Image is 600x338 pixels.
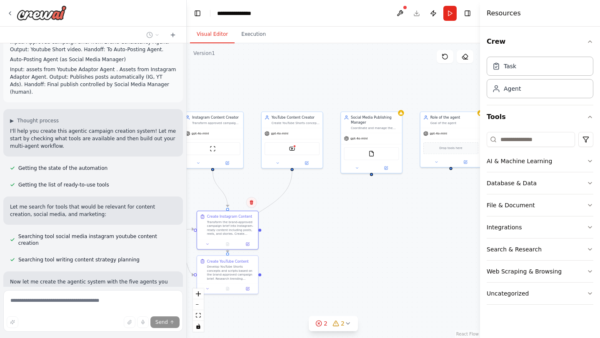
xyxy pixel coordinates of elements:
[487,105,593,129] button: Tools
[487,283,593,304] button: Uncategorized
[10,203,176,218] p: Let me search for tools that would be relevant for content creation, social media, and marketing:
[235,26,272,43] button: Execution
[193,288,204,299] button: zoom in
[210,171,230,207] g: Edge from 6aed08c8-28f5-499d-bb11-42a688616339 to edbcafc7-5dee-4469-866c-42efc6474d84
[207,259,249,264] div: Create YouTube Content
[192,7,203,19] button: Hide left sidebar
[207,214,252,219] div: Create Instagram Content
[137,316,149,328] button: Click to speak your automation idea
[192,115,240,120] div: Instagram Content Creator
[440,146,462,151] span: Drop tools here
[193,50,215,57] div: Version 1
[197,255,259,294] div: Create YouTube ContentDevelop YouTube Shorts concepts and scripts based on the brand-approved cam...
[487,223,522,231] div: Integrations
[193,288,204,332] div: React Flow controls
[193,321,204,332] button: toggle interactivity
[18,256,140,263] span: Searching tool writing content strategy planning
[272,121,320,125] div: Create YouTube Shorts concepts and scripts based on approved campaign briefs, optimizing for YouT...
[217,286,238,291] button: No output available
[368,151,374,157] img: FileReadTool
[225,171,295,253] g: Edge from b259c89d-2591-400d-8acb-2d6981e71281 to 799e5917-c0f8-4bb3-9f81-0f7c6dea43d6
[197,211,259,249] div: Create Instagram ContentTransform the brand-approved campaign brief into Instagram-ready content ...
[10,38,176,53] p: Input: Approved campaign brief from Brand Consistency Agent. Output: Youtube Short video. Handoff...
[372,165,400,171] button: Open in side panel
[487,216,593,238] button: Integrations
[7,316,18,328] button: Improve this prompt
[487,289,529,298] div: Uncategorized
[192,132,209,136] span: gpt-4o-mini
[324,319,327,328] span: 2
[210,146,215,152] img: ScrapeWebsiteTool
[504,62,516,70] div: Task
[190,26,235,43] button: Visual Editor
[487,239,593,260] button: Search & Research
[213,160,241,166] button: Open in side panel
[487,245,542,253] div: Search & Research
[10,127,176,150] p: I'll help you create this agentic campaign creation system! Let me start by checking what tools a...
[17,5,67,20] img: Logo
[430,115,479,120] div: Role of the agent
[193,310,204,321] button: fit view
[10,278,176,293] p: Now let me create the agentic system with the five agents you specified. I'll start by creating e...
[193,299,204,310] button: zoom out
[487,129,593,311] div: Tools
[340,112,402,174] div: Social Media Publishing ManagerCoordinate and manage the publishing of approved content across In...
[451,159,479,165] button: Open in side panel
[143,30,163,40] button: Switch to previous chat
[487,201,535,209] div: File & Document
[487,261,593,282] button: Web Scraping & Browsing
[487,179,537,187] div: Database & Data
[217,9,260,17] nav: breadcrumb
[150,316,180,328] button: Send
[487,30,593,53] button: Crew
[175,226,194,232] g: Edge from aa39594b-dbcf-4388-a736-f5b09265c999 to edbcafc7-5dee-4469-866c-42efc6474d84
[351,115,399,125] div: Social Media Publishing Manager
[487,267,562,276] div: Web Scraping & Browsing
[192,121,240,125] div: Transform approved campaign briefs into Instagram-optimized content including posts, reels, stori...
[309,316,358,331] button: 22
[487,53,593,105] div: Crew
[261,112,323,169] div: YouTube Content CreatorCreate YouTube Shorts concepts and scripts based on approved campaign brie...
[462,7,473,19] button: Hide right sidebar
[18,165,107,171] span: Getting the state of the automation
[207,265,255,281] div: Develop YouTube Shorts concepts and scripts based on the brand-approved campaign brief. Research ...
[420,112,482,168] div: Role of the agentGoal of the agentgpt-4o-miniDrop tools here
[17,117,59,124] span: Thought process
[341,319,345,328] span: 2
[272,115,320,120] div: YouTube Content Creator
[166,30,180,40] button: Start a new chat
[239,241,256,247] button: Open in side panel
[10,117,59,124] button: ▶Thought process
[456,332,479,336] a: React Flow attribution
[351,126,399,130] div: Coordinate and manage the publishing of approved content across Instagram and YouTube, ensuring o...
[124,316,135,328] button: Upload files
[155,319,168,326] span: Send
[207,220,255,236] div: Transform the brand-approved campaign brief into Instagram-ready content including posts, reels, ...
[350,137,368,141] span: gpt-4o-mini
[487,150,593,172] button: AI & Machine Learning
[239,286,256,291] button: Open in side panel
[430,132,447,136] span: gpt-4o-mini
[18,181,109,188] span: Getting the list of ready-to-use tools
[10,56,176,63] p: Auto-Posting Agent (as Social Media Manager)
[430,121,479,125] div: Goal of the agent
[487,8,521,18] h4: Resources
[292,160,320,166] button: Open in side panel
[504,84,521,93] div: Agent
[487,194,593,216] button: File & Document
[271,132,288,136] span: gpt-4o-mini
[182,112,244,169] div: Instagram Content CreatorTransform approved campaign briefs into Instagram-optimized content incl...
[487,172,593,194] button: Database & Data
[217,241,238,247] button: No output available
[246,197,257,208] button: Delete node
[18,233,176,246] span: Searching tool social media instagram youtube content creation
[10,117,14,124] span: ▶
[10,66,176,96] p: Input: assets from Youtube Adaptor Agent . Assets from Instagram Adaptor Agent. Output: Publishes...
[487,157,552,165] div: AI & Machine Learning
[289,146,295,152] img: YoutubeChannelSearchTool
